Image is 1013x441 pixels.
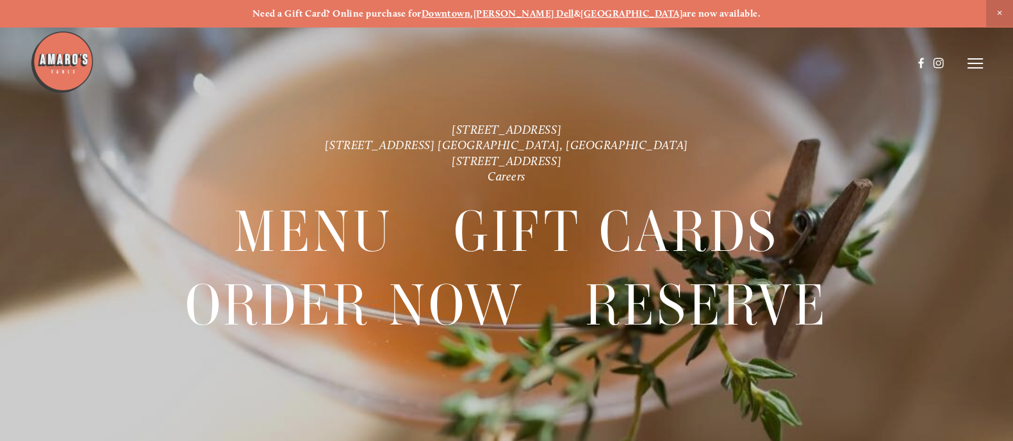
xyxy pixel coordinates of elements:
strong: Need a Gift Card? Online purchase for [252,8,422,19]
a: Reserve [585,269,828,342]
a: [PERSON_NAME] Dell [474,8,574,19]
a: [STREET_ADDRESS] [452,153,561,168]
a: Menu [234,195,393,268]
img: Amaro's Table [30,30,94,94]
a: [GEOGRAPHIC_DATA] [581,8,682,19]
a: [STREET_ADDRESS] [GEOGRAPHIC_DATA], [GEOGRAPHIC_DATA] [325,138,688,152]
a: Downtown [422,8,471,19]
a: Order Now [185,269,524,342]
span: Reserve [585,269,828,342]
a: Careers [488,169,525,184]
strong: are now available. [682,8,761,19]
span: Order Now [185,269,524,342]
strong: & [574,8,581,19]
strong: , [470,8,473,19]
a: [STREET_ADDRESS] [452,122,561,136]
a: Gift Cards [454,195,778,268]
